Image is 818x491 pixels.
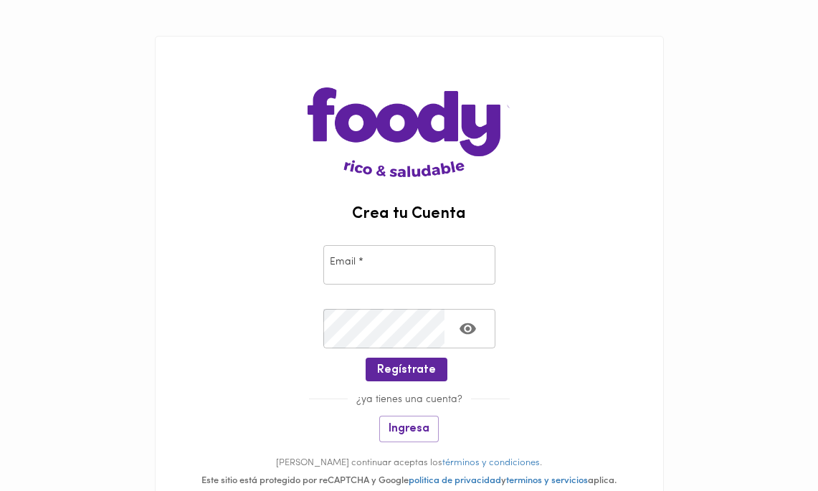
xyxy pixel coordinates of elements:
[156,206,663,223] h2: Crea tu Cuenta
[506,476,588,485] a: terminos y servicios
[450,311,485,346] button: Toggle password visibility
[377,363,436,377] span: Regístrate
[389,422,429,436] span: Ingresa
[366,358,447,381] button: Regístrate
[442,458,540,467] a: términos y condiciones
[409,476,501,485] a: politica de privacidad
[735,408,804,477] iframe: Messagebird Livechat Widget
[156,475,663,488] div: Este sitio está protegido por reCAPTCHA y Google y aplica.
[308,37,510,177] img: logo-main-page.png
[379,416,439,442] button: Ingresa
[156,457,663,470] p: [PERSON_NAME] continuar aceptas los .
[323,245,495,285] input: pepitoperez@gmail.com
[348,394,471,405] span: ¿ya tienes una cuenta?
